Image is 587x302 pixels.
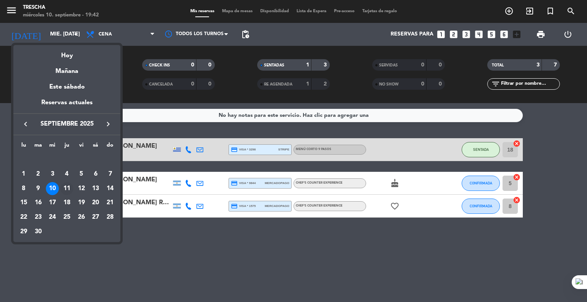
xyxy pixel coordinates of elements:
th: martes [31,141,45,153]
td: 9 de septiembre de 2025 [31,181,45,196]
td: 22 de septiembre de 2025 [16,210,31,224]
div: 24 [46,211,59,224]
td: 21 de septiembre de 2025 [103,195,117,210]
i: keyboard_arrow_left [21,120,30,129]
div: 15 [17,196,30,209]
div: 22 [17,211,30,224]
div: 2 [32,168,45,181]
div: 5 [75,168,88,181]
th: domingo [103,141,117,153]
div: 12 [75,182,88,195]
td: 15 de septiembre de 2025 [16,195,31,210]
div: 8 [17,182,30,195]
td: 5 de septiembre de 2025 [74,167,89,181]
th: jueves [60,141,74,153]
div: 13 [89,182,102,195]
td: 8 de septiembre de 2025 [16,181,31,196]
td: 27 de septiembre de 2025 [89,210,103,224]
div: 9 [32,182,45,195]
div: 11 [60,182,73,195]
td: 7 de septiembre de 2025 [103,167,117,181]
td: 19 de septiembre de 2025 [74,195,89,210]
td: 11 de septiembre de 2025 [60,181,74,196]
td: 29 de septiembre de 2025 [16,224,31,239]
button: keyboard_arrow_right [101,119,115,129]
td: 2 de septiembre de 2025 [31,167,45,181]
div: 25 [60,211,73,224]
div: Reservas actuales [13,98,120,113]
div: Mañana [13,61,120,76]
td: 28 de septiembre de 2025 [103,210,117,224]
td: SEP. [16,152,117,167]
td: 25 de septiembre de 2025 [60,210,74,224]
div: 29 [17,225,30,238]
div: Este sábado [13,76,120,98]
i: keyboard_arrow_right [104,120,113,129]
div: 7 [104,168,117,181]
div: Hoy [13,45,120,61]
td: 6 de septiembre de 2025 [89,167,103,181]
div: 19 [75,196,88,209]
th: lunes [16,141,31,153]
th: viernes [74,141,89,153]
td: 26 de septiembre de 2025 [74,210,89,224]
div: 1 [17,168,30,181]
td: 10 de septiembre de 2025 [45,181,60,196]
span: septiembre 2025 [32,119,101,129]
td: 4 de septiembre de 2025 [60,167,74,181]
div: 28 [104,211,117,224]
div: 4 [60,168,73,181]
td: 23 de septiembre de 2025 [31,210,45,224]
td: 14 de septiembre de 2025 [103,181,117,196]
div: 3 [46,168,59,181]
td: 1 de septiembre de 2025 [16,167,31,181]
div: 14 [104,182,117,195]
div: 30 [32,225,45,238]
td: 16 de septiembre de 2025 [31,195,45,210]
td: 20 de septiembre de 2025 [89,195,103,210]
div: 6 [89,168,102,181]
div: 27 [89,211,102,224]
td: 3 de septiembre de 2025 [45,167,60,181]
button: keyboard_arrow_left [19,119,32,129]
div: 23 [32,211,45,224]
th: miércoles [45,141,60,153]
div: 20 [89,196,102,209]
th: sábado [89,141,103,153]
div: 18 [60,196,73,209]
div: 17 [46,196,59,209]
td: 30 de septiembre de 2025 [31,224,45,239]
td: 17 de septiembre de 2025 [45,195,60,210]
td: 18 de septiembre de 2025 [60,195,74,210]
div: 10 [46,182,59,195]
div: 26 [75,211,88,224]
td: 13 de septiembre de 2025 [89,181,103,196]
div: 21 [104,196,117,209]
td: 24 de septiembre de 2025 [45,210,60,224]
td: 12 de septiembre de 2025 [74,181,89,196]
div: 16 [32,196,45,209]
